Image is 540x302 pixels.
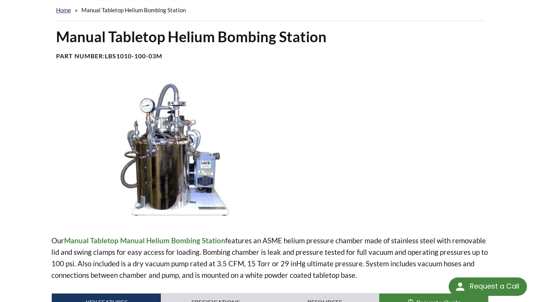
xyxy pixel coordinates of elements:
img: LBC1010-100 Tabletop Helium Bombing Station, front view [51,79,308,223]
img: round button [454,281,466,293]
h1: Manual Tabletop Helium Bombing Station [56,27,484,46]
div: Request a Call [449,277,527,296]
div: Request a Call [470,277,519,295]
strong: Manual Tabletop Manual Helium Bombing Station [64,236,225,245]
a: home [56,7,71,13]
h4: Part Number: [56,52,484,60]
b: LBS1010-100-03M [105,52,162,59]
span: Manual Tabletop Helium Bombing Station [81,7,186,13]
p: Our features an ASME helium pressure chamber made of stainless steel with removable lid and swing... [51,235,489,281]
